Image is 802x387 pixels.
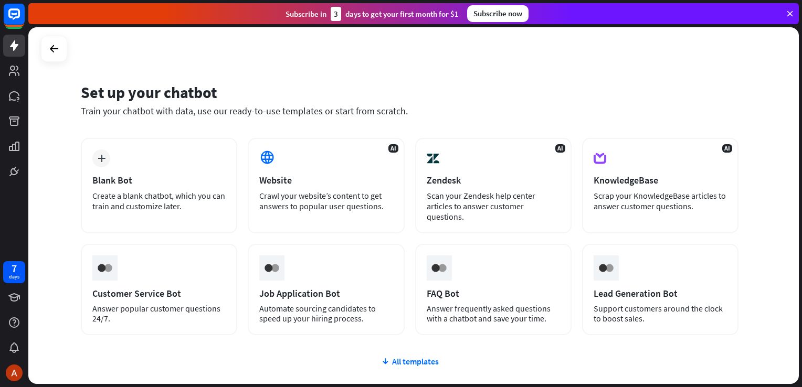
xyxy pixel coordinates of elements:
div: 3 [331,7,341,21]
a: 7 days [3,261,25,283]
div: Subscribe in days to get your first month for $1 [286,7,459,21]
div: days [9,273,19,281]
div: Subscribe now [467,5,529,22]
div: 7 [12,264,17,273]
